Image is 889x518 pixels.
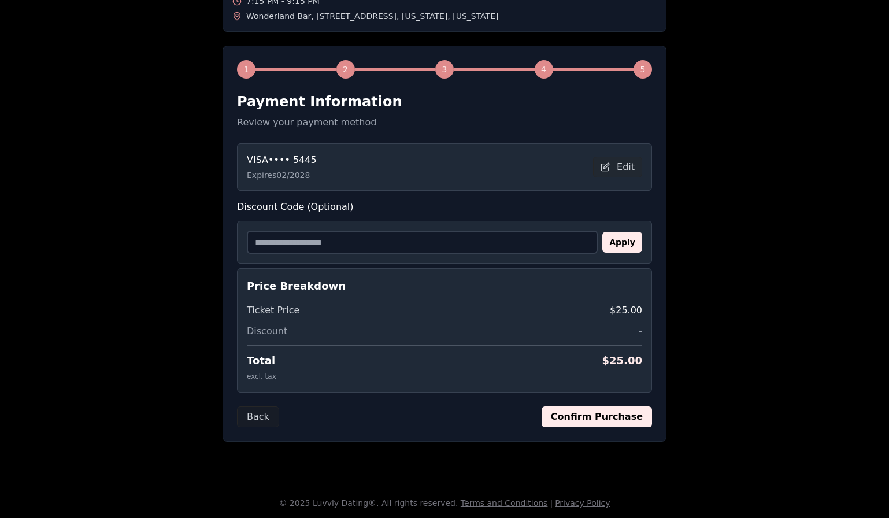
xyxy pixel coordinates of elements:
[247,153,317,167] span: VISA •••• 5445
[237,406,279,427] button: Back
[610,304,642,317] span: $25.00
[593,157,642,177] button: Edit
[634,60,652,79] div: 5
[461,498,548,508] a: Terms and Conditions
[237,200,652,214] label: Discount Code (Optional)
[336,60,355,79] div: 2
[602,353,642,369] span: $ 25.00
[435,60,454,79] div: 3
[247,304,299,317] span: Ticket Price
[247,372,276,380] span: excl. tax
[535,60,553,79] div: 4
[247,324,287,338] span: Discount
[602,232,642,253] button: Apply
[237,116,652,129] p: Review your payment method
[237,60,255,79] div: 1
[639,324,642,338] span: -
[550,498,553,508] span: |
[542,406,652,427] button: Confirm Purchase
[247,353,275,369] span: Total
[555,498,610,508] a: Privacy Policy
[246,10,498,22] span: Wonderland Bar , [STREET_ADDRESS] , [US_STATE] , [US_STATE]
[247,169,317,181] p: Expires 02/2028
[247,278,642,294] h4: Price Breakdown
[237,92,652,111] h2: Payment Information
